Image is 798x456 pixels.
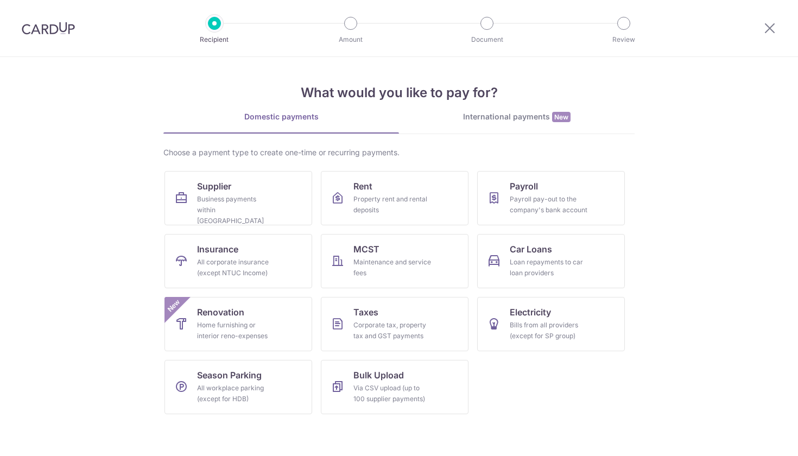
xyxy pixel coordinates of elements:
[353,194,432,216] div: Property rent and rental deposits
[510,257,588,278] div: Loan repayments to car loan providers
[163,111,399,122] div: Domestic payments
[353,257,432,278] div: Maintenance and service fees
[197,180,231,193] span: Supplier
[164,234,312,288] a: InsuranceAll corporate insurance (except NTUC Income)
[321,234,468,288] a: MCSTMaintenance and service fees
[510,320,588,341] div: Bills from all providers (except for SP group)
[174,34,255,45] p: Recipient
[197,257,275,278] div: All corporate insurance (except NTUC Income)
[552,112,571,122] span: New
[197,369,262,382] span: Season Parking
[163,147,635,158] div: Choose a payment type to create one-time or recurring payments.
[447,34,527,45] p: Document
[353,369,404,382] span: Bulk Upload
[584,34,664,45] p: Review
[197,383,275,404] div: All workplace parking (except for HDB)
[22,22,75,35] img: CardUp
[321,171,468,225] a: RentProperty rent and rental deposits
[728,423,787,451] iframe: Opens a widget where you can find more information
[197,194,275,226] div: Business payments within [GEOGRAPHIC_DATA]
[353,320,432,341] div: Corporate tax, property tax and GST payments
[353,243,379,256] span: MCST
[477,171,625,225] a: PayrollPayroll pay-out to the company's bank account
[197,243,238,256] span: Insurance
[165,297,183,315] span: New
[353,306,378,319] span: Taxes
[399,111,635,123] div: International payments
[353,383,432,404] div: Via CSV upload (up to 100 supplier payments)
[353,180,372,193] span: Rent
[164,171,312,225] a: SupplierBusiness payments within [GEOGRAPHIC_DATA]
[510,180,538,193] span: Payroll
[321,360,468,414] a: Bulk UploadVia CSV upload (up to 100 supplier payments)
[197,320,275,341] div: Home furnishing or interior reno-expenses
[164,297,312,351] a: RenovationHome furnishing or interior reno-expensesNew
[197,306,244,319] span: Renovation
[477,297,625,351] a: ElectricityBills from all providers (except for SP group)
[163,83,635,103] h4: What would you like to pay for?
[311,34,391,45] p: Amount
[321,297,468,351] a: TaxesCorporate tax, property tax and GST payments
[164,360,312,414] a: Season ParkingAll workplace parking (except for HDB)
[510,306,551,319] span: Electricity
[510,194,588,216] div: Payroll pay-out to the company's bank account
[510,243,552,256] span: Car Loans
[477,234,625,288] a: Car LoansLoan repayments to car loan providers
